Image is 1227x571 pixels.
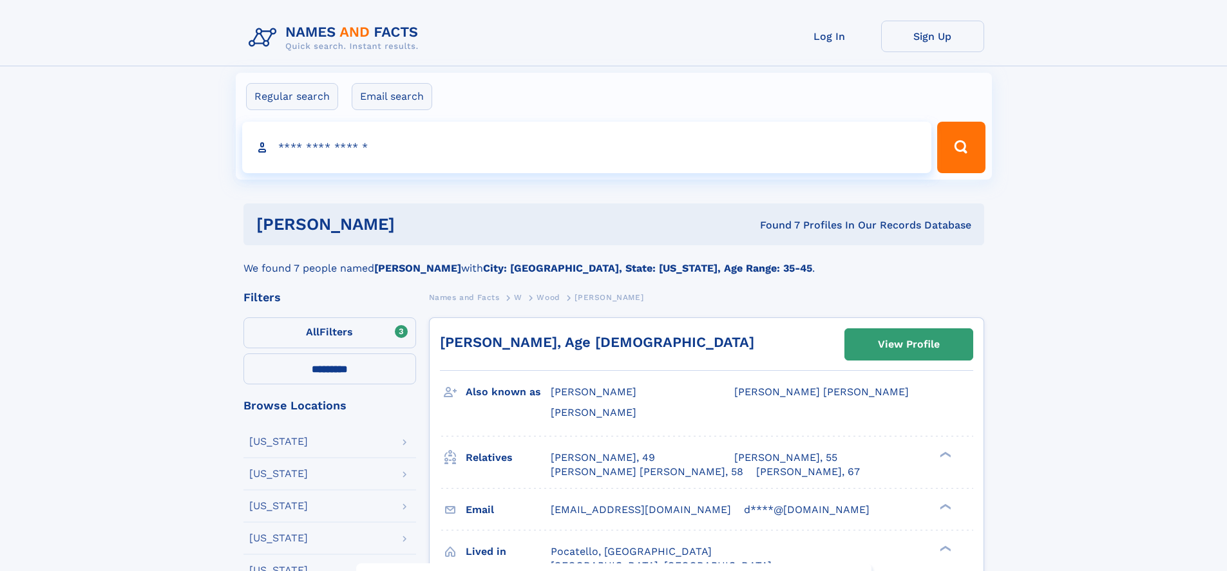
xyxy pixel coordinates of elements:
[881,21,984,52] a: Sign Up
[551,465,743,479] a: [PERSON_NAME] [PERSON_NAME], 58
[734,386,909,398] span: [PERSON_NAME] [PERSON_NAME]
[537,293,560,302] span: Wood
[551,406,636,418] span: [PERSON_NAME]
[243,317,416,348] label: Filters
[551,503,731,516] span: [EMAIL_ADDRESS][DOMAIN_NAME]
[937,502,952,510] div: ❯
[249,501,308,511] div: [US_STATE]
[306,326,319,338] span: All
[242,122,932,173] input: search input
[429,289,500,305] a: Names and Facts
[466,447,551,469] h3: Relatives
[466,381,551,403] h3: Also known as
[249,436,308,447] div: [US_STATE]
[243,292,416,303] div: Filters
[246,83,338,110] label: Regular search
[734,451,837,465] a: [PERSON_NAME], 55
[537,289,560,305] a: Wood
[466,541,551,563] h3: Lived in
[440,334,754,350] a: [PERSON_NAME], Age [DEMOGRAPHIC_DATA]
[514,289,522,305] a: W
[756,465,860,479] a: [PERSON_NAME], 67
[551,451,655,465] a: [PERSON_NAME], 49
[575,293,643,302] span: [PERSON_NAME]
[249,469,308,479] div: [US_STATE]
[878,330,940,359] div: View Profile
[514,293,522,302] span: W
[352,83,432,110] label: Email search
[249,533,308,543] div: [US_STATE]
[937,122,985,173] button: Search Button
[551,545,712,557] span: Pocatello, [GEOGRAPHIC_DATA]
[243,245,984,276] div: We found 7 people named with .
[845,329,973,360] a: View Profile
[937,450,952,458] div: ❯
[374,262,461,274] b: [PERSON_NAME]
[243,21,429,55] img: Logo Names and Facts
[577,218,971,232] div: Found 7 Profiles In Our Records Database
[466,499,551,521] h3: Email
[551,386,636,398] span: [PERSON_NAME]
[256,216,578,232] h1: [PERSON_NAME]
[243,400,416,411] div: Browse Locations
[937,544,952,552] div: ❯
[778,21,881,52] a: Log In
[483,262,812,274] b: City: [GEOGRAPHIC_DATA], State: [US_STATE], Age Range: 35-45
